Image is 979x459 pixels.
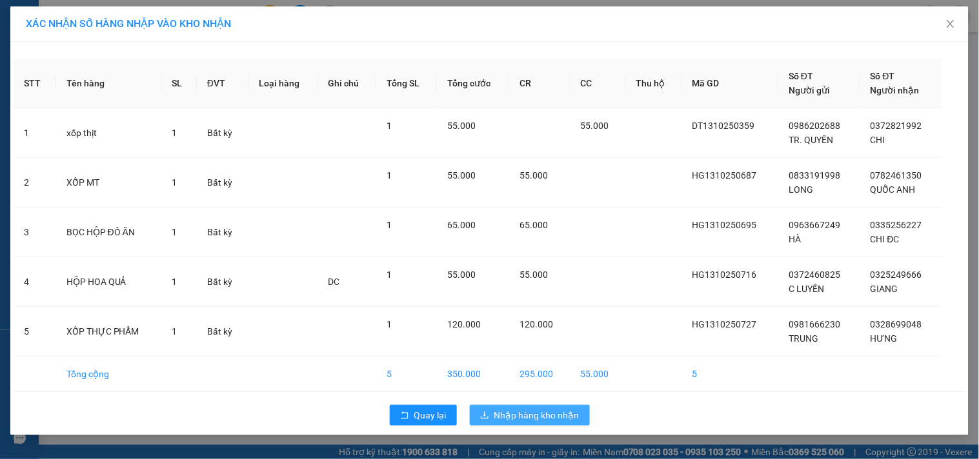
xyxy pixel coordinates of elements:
span: Người gửi [789,85,830,95]
td: 55.000 [570,356,626,392]
td: xốp thịt [56,108,162,158]
th: Thu hộ [626,59,682,108]
span: 1 [387,269,392,280]
span: XÁC NHẬN SỐ HÀNG NHẬP VÀO KHO NHẬN [26,17,231,30]
button: Close [933,6,969,43]
th: CC [570,59,626,108]
span: 0833191998 [789,170,840,181]
span: 1 [387,121,392,131]
span: 120.000 [520,319,553,329]
span: 55.000 [581,121,609,131]
span: Quay lại [414,408,447,422]
span: 1 [172,227,177,237]
th: Loại hàng [248,59,318,108]
b: GỬI : VP [GEOGRAPHIC_DATA] [16,88,192,131]
td: 2 [14,158,56,208]
span: 55.000 [520,170,548,181]
td: Bất kỳ [197,257,248,307]
th: STT [14,59,56,108]
td: 295.000 [509,356,570,392]
th: SL [162,59,197,108]
span: download [480,411,489,421]
button: downloadNhập hàng kho nhận [470,405,590,425]
td: 1 [14,108,56,158]
span: HG1310250695 [692,220,757,230]
td: XỐP THỰC PHẨM [56,307,162,356]
span: 55.000 [447,269,476,280]
span: GIANG [871,284,898,294]
span: HG1310250716 [692,269,757,280]
span: 0335256227 [871,220,922,230]
th: Tổng SL [376,59,437,108]
span: 0372460825 [789,269,840,280]
td: 3 [14,208,56,257]
td: 4 [14,257,56,307]
span: 0981666230 [789,319,840,329]
th: Tổng cước [437,59,509,108]
th: Mã GD [682,59,778,108]
span: HG1310250727 [692,319,757,329]
td: 5 [14,307,56,356]
span: 0372821992 [871,121,922,131]
span: C LUYẾN [789,284,824,294]
td: XỐP MT [56,158,162,208]
span: 1 [172,128,177,138]
span: 1 [172,277,177,287]
button: rollbackQuay lại [390,405,457,425]
th: Tên hàng [56,59,162,108]
td: BỌC HỘP ĐỒ ĂN [56,208,162,257]
span: Số ĐT [871,71,895,81]
td: 5 [376,356,437,392]
th: Ghi chú [318,59,376,108]
td: 5 [682,356,778,392]
th: CR [509,59,570,108]
span: Nhập hàng kho nhận [494,408,580,422]
span: 55.000 [447,170,476,181]
span: HG1310250687 [692,170,757,181]
td: Bất kỳ [197,108,248,158]
th: ĐVT [197,59,248,108]
span: 0782461350 [871,170,922,181]
span: CHI ĐC [871,234,900,244]
td: HỘP HOA QUẢ [56,257,162,307]
span: 55.000 [520,269,548,280]
span: TRUNG [789,333,818,344]
span: 55.000 [447,121,476,131]
span: 1 [387,220,392,230]
span: rollback [400,411,409,421]
span: 1 [387,319,392,329]
span: close [945,19,956,29]
span: 0325249666 [871,269,922,280]
span: QUỐC ANH [871,184,916,195]
span: 1 [387,170,392,181]
span: DC [328,277,340,287]
td: Bất kỳ [197,208,248,257]
span: DT1310250359 [692,121,755,131]
td: Tổng cộng [56,356,162,392]
td: 350.000 [437,356,509,392]
span: 1 [172,177,177,188]
span: 65.000 [447,220,476,230]
span: HƯNG [871,333,898,344]
td: Bất kỳ [197,158,248,208]
span: CHI [871,135,885,145]
span: HÀ [789,234,801,244]
td: Bất kỳ [197,307,248,356]
span: 0986202688 [789,121,840,131]
span: Người nhận [871,85,920,95]
span: 120.000 [447,319,481,329]
span: 1 [172,326,177,337]
span: 65.000 [520,220,548,230]
img: logo.jpg [16,16,113,81]
span: LONG [789,184,813,195]
li: 271 - [PERSON_NAME] - [GEOGRAPHIC_DATA] - [GEOGRAPHIC_DATA] [121,32,540,48]
span: TR. QUYÊN [789,135,833,145]
span: 0328699048 [871,319,922,329]
span: 0963667249 [789,220,840,230]
span: Số ĐT [789,71,813,81]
